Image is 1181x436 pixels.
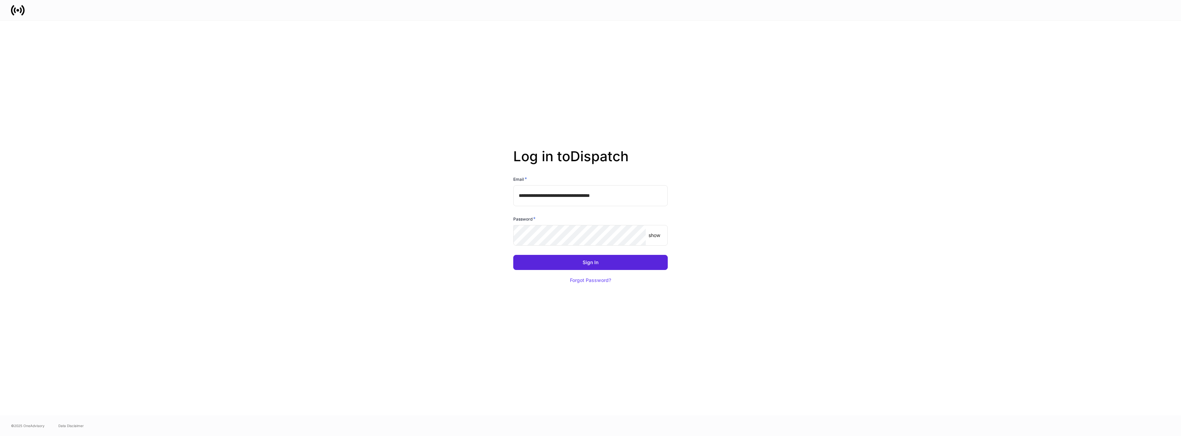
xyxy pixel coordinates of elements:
[513,148,668,176] h2: Log in to Dispatch
[649,232,660,239] p: show
[561,273,620,288] button: Forgot Password?
[58,423,84,428] a: Data Disclaimer
[513,176,527,182] h6: Email
[570,278,611,283] div: Forgot Password?
[583,260,598,265] div: Sign In
[513,255,668,270] button: Sign In
[11,423,45,428] span: © 2025 OneAdvisory
[513,215,536,222] h6: Password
